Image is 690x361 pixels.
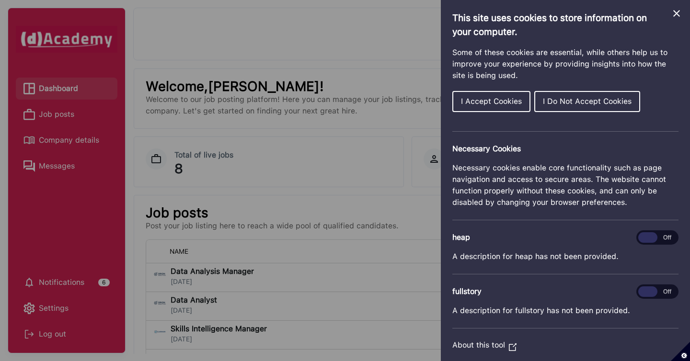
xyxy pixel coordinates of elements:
button: Set cookie preferences [671,342,690,361]
button: I Accept Cookies [452,91,530,112]
button: Close Cookie Control [671,8,682,19]
span: I Do Not Accept Cookies [543,97,632,106]
h3: heap [452,232,678,243]
span: I Accept Cookies [461,97,522,106]
h2: Necessary Cookies [452,143,678,155]
p: A description for heap has not been provided. [452,251,678,262]
span: Off [657,232,677,243]
h1: This site uses cookies to store information on your computer. [452,11,678,39]
h3: fullstory [452,286,678,297]
p: Some of these cookies are essential, while others help us to improve your experience by providing... [452,47,678,81]
p: Necessary cookies enable core functionality such as page navigation and access to secure areas. T... [452,162,678,208]
span: On [638,286,657,297]
button: I Do Not Accept Cookies [534,91,640,112]
a: About this tool [452,340,517,350]
span: Off [657,286,677,297]
p: A description for fullstory has not been provided. [452,305,678,316]
span: On [638,232,657,243]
